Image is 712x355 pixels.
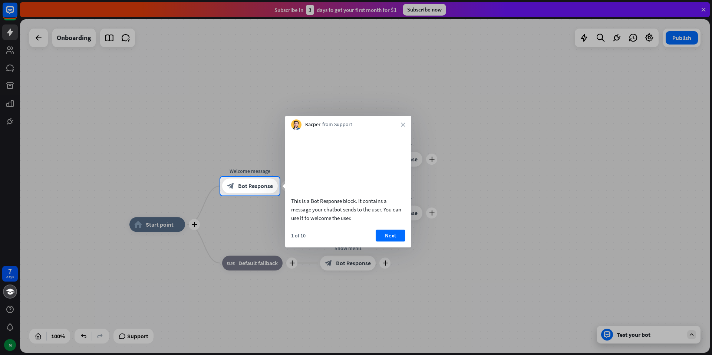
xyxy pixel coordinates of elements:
i: block_bot_response [227,183,234,190]
div: This is a Bot Response block. It contains a message your chatbot sends to the user. You can use i... [291,197,405,222]
button: Next [376,230,405,241]
span: Kacper [305,121,320,128]
div: 1 of 10 [291,232,306,239]
button: Open LiveChat chat widget [6,3,28,25]
span: from Support [322,121,352,128]
span: Bot Response [238,183,273,190]
i: close [401,122,405,127]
